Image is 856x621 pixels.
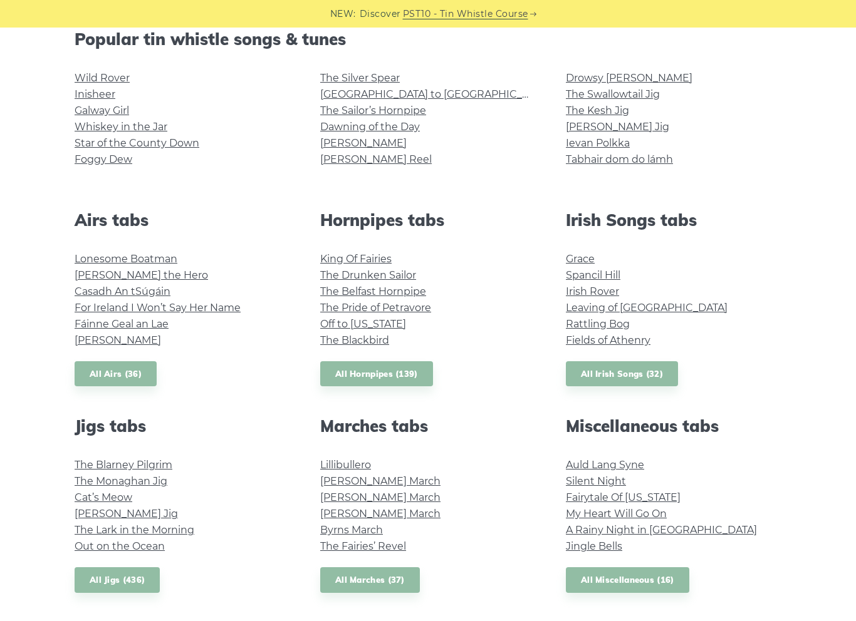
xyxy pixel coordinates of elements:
[75,334,161,346] a: [PERSON_NAME]
[320,318,406,330] a: Off to [US_STATE]
[566,459,644,471] a: Auld Lang Syne
[566,137,630,149] a: Ievan Polkka
[75,105,129,116] a: Galway Girl
[566,361,678,387] a: All Irish Songs (32)
[75,567,160,593] a: All Jigs (436)
[566,210,781,230] h2: Irish Songs tabs
[75,153,132,165] a: Foggy Dew
[566,72,692,84] a: Drowsy [PERSON_NAME]
[320,105,426,116] a: The Sailor’s Hornpipe
[320,491,441,503] a: [PERSON_NAME] March
[320,285,426,297] a: The Belfast Hornpipe
[320,475,441,487] a: [PERSON_NAME] March
[75,210,290,230] h2: Airs tabs
[320,508,441,520] a: [PERSON_NAME] March
[566,318,630,330] a: Rattling Bog
[566,491,681,503] a: Fairytale Of [US_STATE]
[566,153,673,165] a: Tabhair dom do lámh
[566,416,781,436] h2: Miscellaneous tabs
[320,121,420,133] a: Dawning of the Day
[566,121,669,133] a: [PERSON_NAME] Jig
[320,524,383,536] a: Byrns March
[75,29,781,49] h2: Popular tin whistle songs & tunes
[566,475,626,487] a: Silent Night
[75,72,130,84] a: Wild Rover
[75,459,172,471] a: The Blarney Pilgrim
[320,459,371,471] a: Lillibullero
[75,361,157,387] a: All Airs (36)
[566,253,595,265] a: Grace
[75,253,177,265] a: Lonesome Boatman
[75,491,132,503] a: Cat’s Meow
[320,567,420,593] a: All Marches (37)
[566,524,757,536] a: A Rainy Night in [GEOGRAPHIC_DATA]
[75,269,208,281] a: [PERSON_NAME] the Hero
[566,285,619,297] a: Irish Rover
[75,137,199,149] a: Star of the County Down
[75,285,170,297] a: Casadh An tSúgáin
[75,540,165,552] a: Out on the Ocean
[566,508,667,520] a: My Heart Will Go On
[320,210,536,230] h2: Hornpipes tabs
[320,72,400,84] a: The Silver Spear
[403,7,528,21] a: PST10 - Tin Whistle Course
[320,334,389,346] a: The Blackbird
[360,7,401,21] span: Discover
[75,475,167,487] a: The Monaghan Jig
[75,318,169,330] a: Fáinne Geal an Lae
[566,334,650,346] a: Fields of Athenry
[320,361,433,387] a: All Hornpipes (139)
[75,88,115,100] a: Inisheer
[566,540,622,552] a: Jingle Bells
[320,269,416,281] a: The Drunken Sailor
[320,416,536,436] h2: Marches tabs
[566,567,689,593] a: All Miscellaneous (16)
[320,137,407,149] a: [PERSON_NAME]
[320,253,392,265] a: King Of Fairies
[566,88,660,100] a: The Swallowtail Jig
[320,153,432,165] a: [PERSON_NAME] Reel
[75,508,178,520] a: [PERSON_NAME] Jig
[566,302,728,314] a: Leaving of [GEOGRAPHIC_DATA]
[75,416,290,436] h2: Jigs tabs
[320,540,406,552] a: The Fairies’ Revel
[75,302,241,314] a: For Ireland I Won’t Say Her Name
[320,302,431,314] a: The Pride of Petravore
[320,88,551,100] a: [GEOGRAPHIC_DATA] to [GEOGRAPHIC_DATA]
[566,105,629,116] a: The Kesh Jig
[566,269,620,281] a: Spancil Hill
[75,121,167,133] a: Whiskey in the Jar
[330,7,356,21] span: NEW:
[75,524,194,536] a: The Lark in the Morning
